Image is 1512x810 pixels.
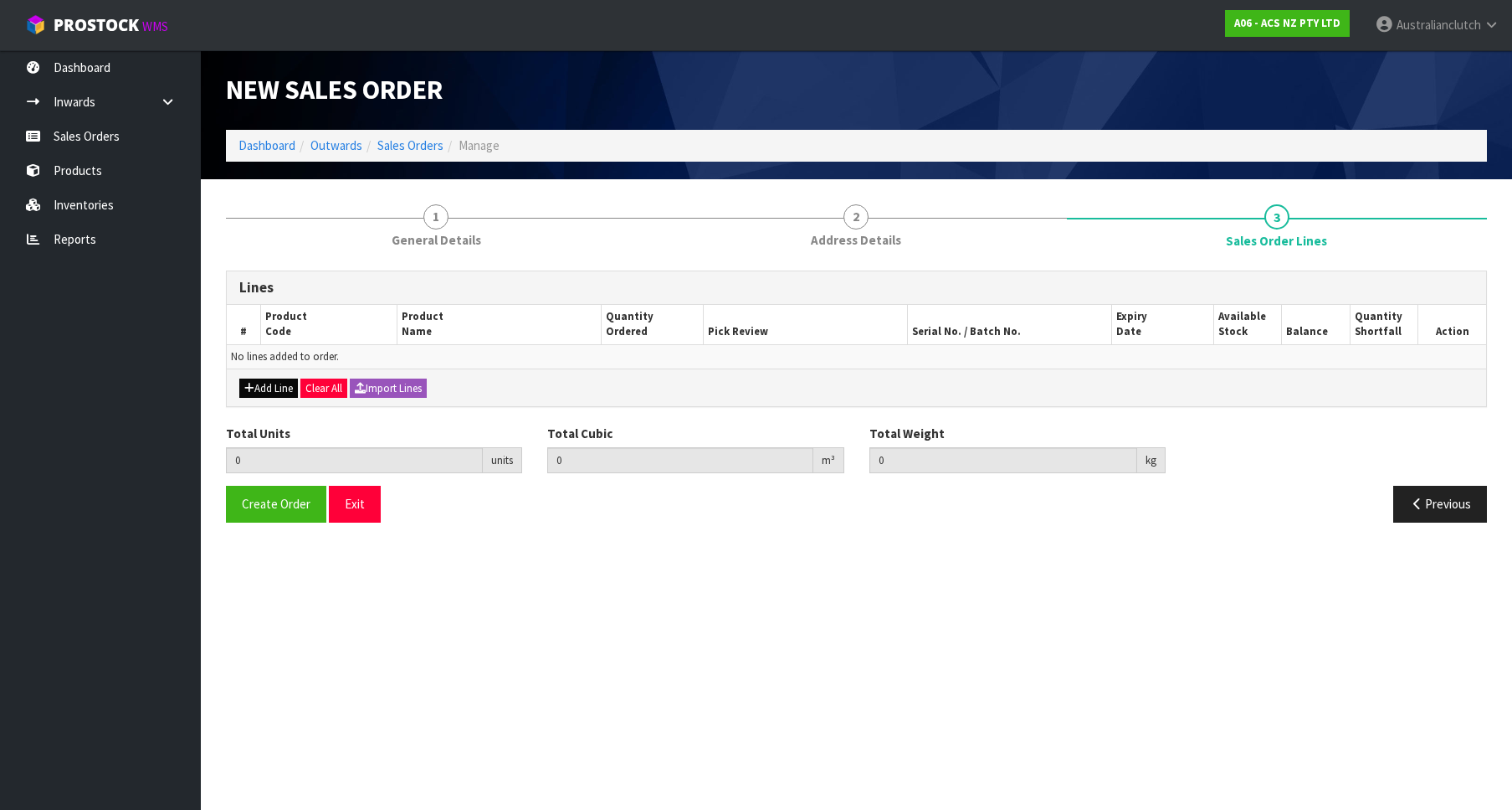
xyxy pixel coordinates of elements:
[226,447,483,473] input: Total Units
[239,379,298,399] button: Add Line
[226,73,443,106] span: New Sales Order
[1214,305,1282,344] th: Available Stock
[1418,305,1486,344] th: Action
[813,447,844,474] div: m³
[423,204,448,230] span: 1
[1234,16,1340,30] strong: A06 - ACS NZ PTY LTD
[483,447,522,474] div: units
[300,379,347,399] button: Clear All
[226,425,290,442] label: Total Units
[459,137,500,153] span: Manage
[377,137,443,153] a: Sales Orders
[703,305,907,344] th: Pick Review
[54,14,139,36] span: ProStock
[242,496,310,512] span: Create Order
[239,280,1474,296] h3: Lines
[310,137,362,153] a: Outwards
[227,344,1486,369] td: No lines added to order.
[1393,486,1487,522] button: Previous
[1137,447,1166,474] div: kg
[907,305,1111,344] th: Serial No. / Batch No.
[843,204,869,230] span: 2
[226,486,326,522] button: Create Order
[1264,204,1289,230] span: 3
[142,18,168,34] small: WMS
[25,14,46,35] img: cube-alt.png
[601,305,703,344] th: Quantity Ordered
[329,486,381,522] button: Exit
[1397,17,1481,33] span: Australianclutch
[261,305,397,344] th: Product Code
[1282,305,1350,344] th: Balance
[1112,305,1214,344] th: Expiry Date
[1226,232,1327,250] span: Sales Order Lines
[227,305,261,344] th: #
[547,425,612,442] label: Total Cubic
[350,379,427,399] button: Import Lines
[226,258,1487,534] span: Sales Order Lines
[869,447,1137,473] input: Total Weight
[869,425,945,442] label: Total Weight
[1350,305,1417,344] th: Quantity Shortfall
[547,447,812,473] input: Total Cubic
[397,305,601,344] th: Product Name
[392,231,481,249] span: General Details
[238,137,295,153] a: Dashboard
[811,231,901,249] span: Address Details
